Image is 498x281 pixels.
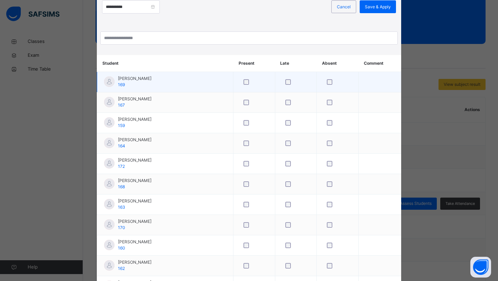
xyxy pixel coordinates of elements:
[118,184,125,189] span: 168
[118,198,151,204] span: [PERSON_NAME]
[359,55,401,72] th: Comment
[118,218,151,225] span: [PERSON_NAME]
[118,123,125,128] span: 159
[118,225,125,230] span: 170
[365,4,391,10] span: Save & Apply
[470,257,491,278] button: Open asap
[118,157,151,163] span: [PERSON_NAME]
[118,245,125,251] span: 160
[118,75,151,82] span: [PERSON_NAME]
[118,164,125,169] span: 172
[118,178,151,184] span: [PERSON_NAME]
[233,55,275,72] th: Present
[317,55,359,72] th: Absent
[118,266,125,271] span: 162
[118,82,125,87] span: 169
[118,116,151,123] span: [PERSON_NAME]
[118,205,125,210] span: 163
[118,143,125,148] span: 164
[118,96,151,102] span: [PERSON_NAME]
[118,102,125,108] span: 167
[275,55,317,72] th: Late
[97,55,233,72] th: Student
[118,137,151,143] span: [PERSON_NAME]
[118,239,151,245] span: [PERSON_NAME]
[118,259,151,265] span: [PERSON_NAME]
[337,4,351,10] span: Cancel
